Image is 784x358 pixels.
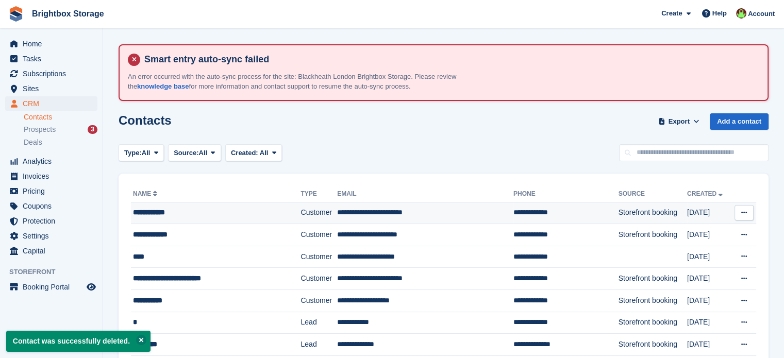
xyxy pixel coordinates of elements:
td: [DATE] [687,334,731,356]
td: Customer [301,290,337,312]
span: Invoices [23,169,85,183]
span: Storefront [9,267,103,277]
a: menu [5,169,97,183]
td: Lead [301,334,337,356]
span: Tasks [23,52,85,66]
span: Sites [23,81,85,96]
span: Booking Portal [23,280,85,294]
img: Marlena [736,8,746,19]
button: Created: All [225,144,282,161]
span: Export [669,116,690,127]
td: Storefront booking [619,268,687,290]
a: menu [5,280,97,294]
span: All [199,148,208,158]
td: Storefront booking [619,224,687,246]
td: Customer [301,246,337,268]
a: Name [133,190,159,197]
a: menu [5,96,97,111]
span: Analytics [23,154,85,168]
p: Contact was successfully deleted. [6,331,151,352]
button: Source: All [168,144,221,161]
td: Customer [301,224,337,246]
img: stora-icon-8386f47178a22dfd0bd8f6a31ec36ba5ce8667c1dd55bd0f319d3a0aa187defe.svg [8,6,24,22]
p: An error occurred with the auto-sync process for the site: Blackheath London Brightbox Storage. P... [128,72,489,92]
th: Email [337,186,513,202]
span: Account [748,9,775,19]
td: Customer [301,268,337,290]
a: menu [5,66,97,81]
a: knowledge base [137,82,189,90]
th: Type [301,186,337,202]
td: [DATE] [687,246,731,268]
span: Deals [24,138,42,147]
td: [DATE] [687,224,731,246]
span: Settings [23,229,85,243]
button: Export [656,113,702,130]
a: menu [5,214,97,228]
span: Created: [231,149,258,157]
a: menu [5,154,97,168]
span: Capital [23,244,85,258]
td: Storefront booking [619,334,687,356]
button: Type: All [119,144,164,161]
div: 3 [88,125,97,134]
td: Storefront booking [619,312,687,334]
span: CRM [23,96,85,111]
h1: Contacts [119,113,172,127]
a: menu [5,37,97,51]
th: Source [619,186,687,202]
a: Prospects 3 [24,124,97,135]
td: [DATE] [687,290,731,312]
a: Add a contact [710,113,769,130]
span: Home [23,37,85,51]
span: Type: [124,148,142,158]
td: Lead [301,312,337,334]
a: Contacts [24,112,97,122]
a: menu [5,52,97,66]
td: [DATE] [687,312,731,334]
a: menu [5,81,97,96]
td: Storefront booking [619,202,687,224]
a: menu [5,244,97,258]
span: Create [661,8,682,19]
span: Protection [23,214,85,228]
span: Subscriptions [23,66,85,81]
span: Pricing [23,184,85,198]
a: menu [5,184,97,198]
td: Customer [301,202,337,224]
td: [DATE] [687,202,731,224]
td: [DATE] [687,268,731,290]
a: Brightbox Storage [28,5,108,22]
h4: Smart entry auto-sync failed [140,54,759,65]
span: Help [712,8,727,19]
span: All [260,149,269,157]
a: Deals [24,137,97,148]
a: menu [5,229,97,243]
span: Coupons [23,199,85,213]
th: Phone [513,186,619,202]
a: Created [687,190,725,197]
span: All [142,148,151,158]
a: Preview store [85,281,97,293]
a: menu [5,199,97,213]
span: Source: [174,148,198,158]
td: Storefront booking [619,290,687,312]
span: Prospects [24,125,56,134]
